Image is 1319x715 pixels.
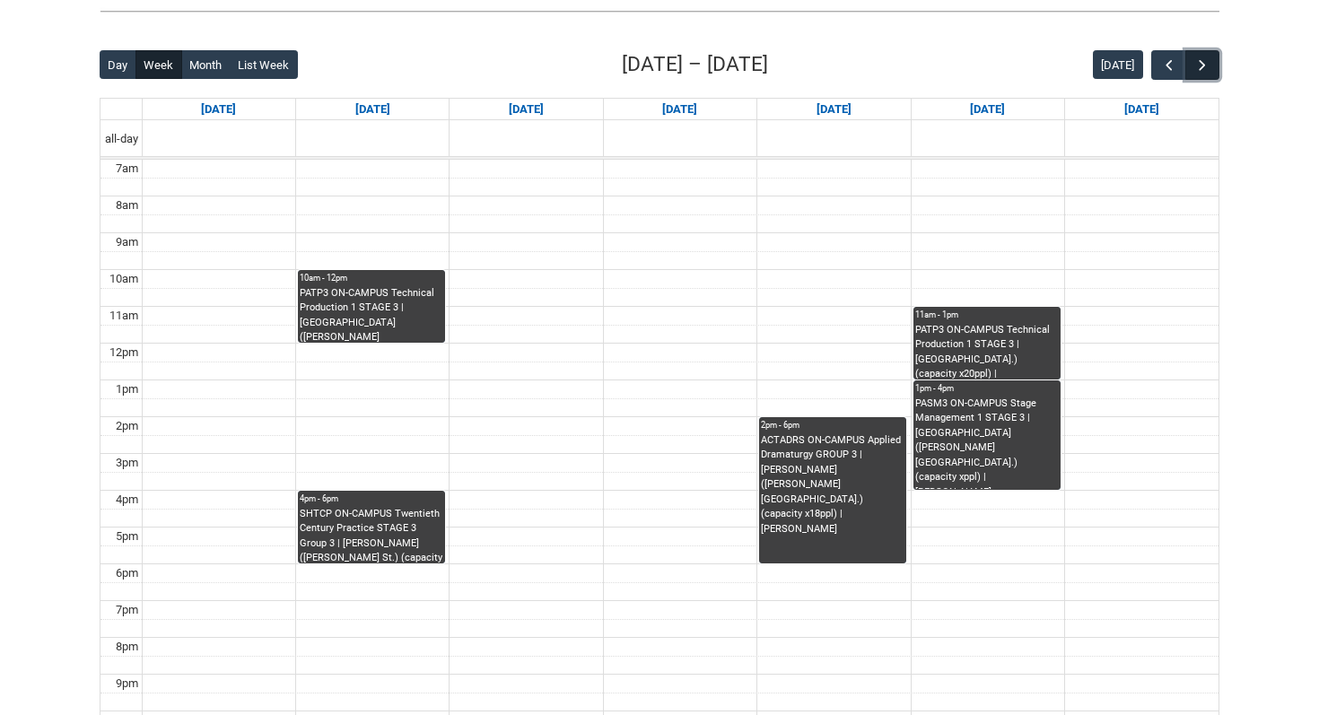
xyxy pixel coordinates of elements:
[106,270,142,288] div: 10am
[915,382,1059,395] div: 1pm - 4pm
[106,307,142,325] div: 11am
[112,638,142,656] div: 8pm
[181,50,231,79] button: Month
[813,99,855,120] a: Go to September 18, 2025
[300,507,443,563] div: SHTCP ON-CAMPUS Twentieth Century Practice STAGE 3 Group 3 | [PERSON_NAME] ([PERSON_NAME] St.) (c...
[300,272,443,284] div: 10am - 12pm
[966,99,1009,120] a: Go to September 19, 2025
[112,528,142,545] div: 5pm
[230,50,298,79] button: List Week
[352,99,394,120] a: Go to September 15, 2025
[659,99,701,120] a: Go to September 17, 2025
[112,233,142,251] div: 9am
[197,99,240,120] a: Go to September 14, 2025
[135,50,182,79] button: Week
[112,675,142,693] div: 9pm
[112,491,142,509] div: 4pm
[915,397,1059,490] div: PASM3 ON-CAMPUS Stage Management 1 STAGE 3 | [GEOGRAPHIC_DATA] ([PERSON_NAME][GEOGRAPHIC_DATA].) ...
[112,601,142,619] div: 7pm
[112,196,142,214] div: 8am
[300,493,443,505] div: 4pm - 6pm
[1121,99,1163,120] a: Go to September 20, 2025
[112,417,142,435] div: 2pm
[1093,50,1143,79] button: [DATE]
[100,50,136,79] button: Day
[300,286,443,343] div: PATP3 ON-CAMPUS Technical Production 1 STAGE 3 | [GEOGRAPHIC_DATA] ([PERSON_NAME][GEOGRAPHIC_DATA...
[761,419,904,432] div: 2pm - 6pm
[112,454,142,472] div: 3pm
[915,309,1059,321] div: 11am - 1pm
[1185,50,1219,80] button: Next Week
[112,160,142,178] div: 7am
[761,433,904,537] div: ACTADRS ON-CAMPUS Applied Dramaturgy GROUP 3 | [PERSON_NAME] ([PERSON_NAME][GEOGRAPHIC_DATA].) (c...
[101,130,142,148] span: all-day
[505,99,547,120] a: Go to September 16, 2025
[106,344,142,362] div: 12pm
[100,2,1219,21] img: REDU_GREY_LINE
[112,564,142,582] div: 6pm
[622,49,768,80] h2: [DATE] – [DATE]
[1151,50,1185,80] button: Previous Week
[915,323,1059,379] div: PATP3 ON-CAMPUS Technical Production 1 STAGE 3 | [GEOGRAPHIC_DATA].) (capacity x20ppl) | [PERSON_...
[112,380,142,398] div: 1pm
